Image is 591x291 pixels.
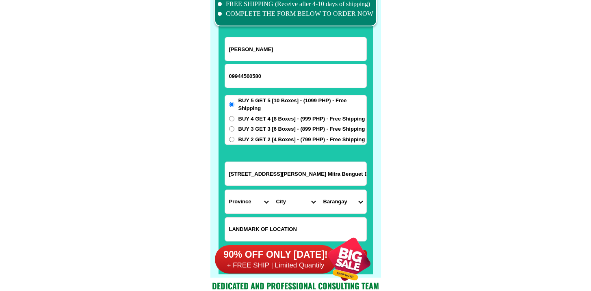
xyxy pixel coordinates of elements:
[229,116,234,121] input: BUY 4 GET 4 [8 Boxes] - (999 PHP) - Free Shipping
[229,102,234,107] input: BUY 5 GET 5 [10 Boxes] - (1099 PHP) - Free Shipping
[272,190,319,213] select: Select district
[238,97,366,112] span: BUY 5 GET 5 [10 Boxes] - (1099 PHP) - Free Shipping
[225,190,272,213] select: Select province
[215,261,337,270] h6: + FREE SHIP | Limited Quantily
[215,249,337,261] h6: 90% OFF ONLY [DATE]!
[229,137,234,142] input: BUY 2 GET 2 [4 Boxes] - (799 PHP) - Free Shipping
[225,37,366,61] input: Input full_name
[225,162,366,185] input: Input address
[229,126,234,131] input: BUY 3 GET 3 [6 Boxes] - (899 PHP) - Free Shipping
[319,190,366,213] select: Select commune
[225,64,366,88] input: Input phone_number
[238,136,365,144] span: BUY 2 GET 2 [4 Boxes] - (799 PHP) - Free Shipping
[225,218,366,241] input: Input LANDMARKOFLOCATION
[238,115,365,123] span: BUY 4 GET 4 [8 Boxes] - (999 PHP) - Free Shipping
[238,125,365,133] span: BUY 3 GET 3 [6 Boxes] - (899 PHP) - Free Shipping
[218,9,374,19] li: COMPLETE THE FORM BELOW TO ORDER NOW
